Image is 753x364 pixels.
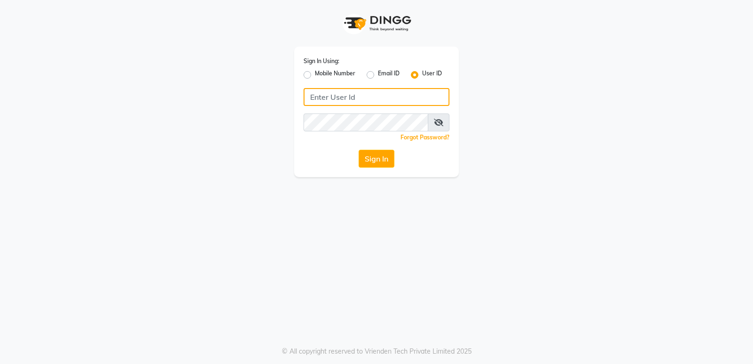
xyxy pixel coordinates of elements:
label: Mobile Number [315,69,355,81]
button: Sign In [359,150,394,168]
input: Username [304,113,428,131]
img: logo1.svg [339,9,414,37]
a: Forgot Password? [401,134,449,141]
label: Email ID [378,69,400,81]
input: Username [304,88,449,106]
label: Sign In Using: [304,57,339,65]
label: User ID [422,69,442,81]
